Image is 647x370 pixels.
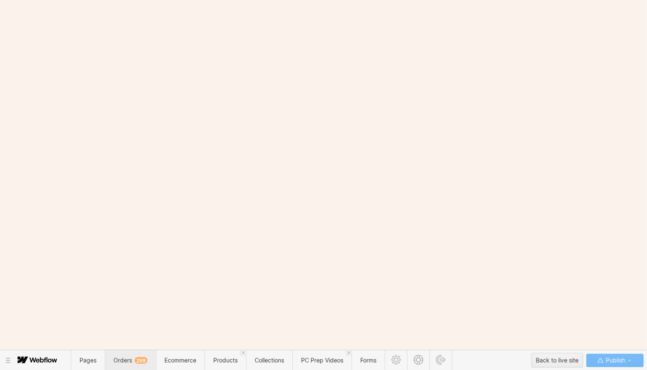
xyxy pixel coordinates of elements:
[536,354,579,367] div: Back to live site
[164,357,196,364] span: Ecommerce
[240,350,246,356] a: Close 'Products' tab
[135,357,147,364] div: 299
[213,357,238,364] span: Products
[531,353,583,368] button: Back to live site
[587,354,644,367] button: Publish
[346,350,352,356] a: Close 'PC Prep Videos' tab
[301,357,343,364] span: PC Prep Videos
[255,357,284,364] span: Collections
[604,354,625,367] span: Publish
[80,357,97,364] span: Pages
[360,357,377,364] span: Forms
[113,357,147,364] span: Orders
